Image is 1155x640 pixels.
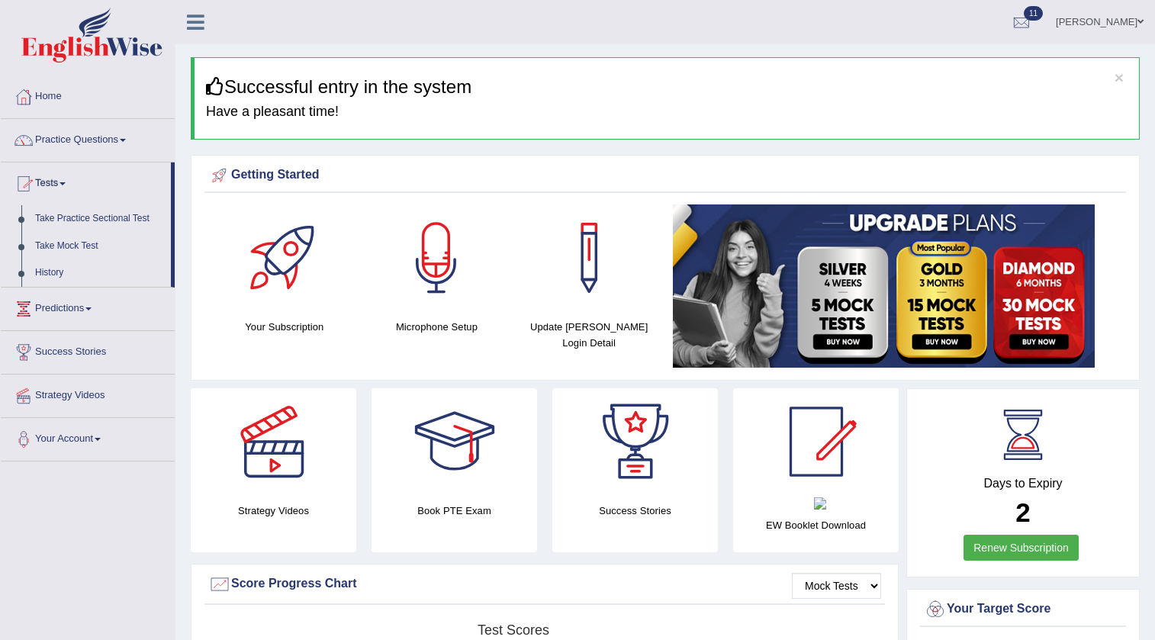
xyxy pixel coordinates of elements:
a: Predictions [1,288,175,326]
h4: Strategy Videos [191,503,356,519]
a: Your Account [1,418,175,456]
h4: Have a pleasant time! [206,105,1128,120]
tspan: Test scores [478,622,549,638]
h4: Book PTE Exam [372,503,537,519]
a: Practice Questions [1,119,175,157]
img: icon-fill.png [814,497,826,510]
div: Open with pdfFiller [805,495,835,510]
div: Your Target Score [924,598,1122,621]
a: Take Practice Sectional Test [28,205,171,233]
h4: Microphone Setup [368,319,506,335]
h4: Days to Expiry [924,477,1122,490]
div: Getting Started [208,164,1122,187]
a: Strategy Videos [1,375,175,413]
h4: Your Subscription [216,319,353,335]
h4: Success Stories [552,503,718,519]
a: Renew Subscription [964,535,1079,561]
h3: Successful entry in the system [206,77,1128,97]
a: History [28,259,171,287]
b: 2 [1015,497,1030,527]
a: Home [1,76,175,114]
h4: EW Booklet Download [733,517,899,533]
button: × [1115,69,1124,85]
div: Score Progress Chart [208,573,881,596]
a: Take Mock Test [28,233,171,260]
a: Tests [1,162,171,201]
a: Success Stories [1,331,175,369]
span: 11 [1024,6,1043,21]
img: small5.jpg [673,204,1095,368]
h4: Update [PERSON_NAME] Login Detail [520,319,658,351]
